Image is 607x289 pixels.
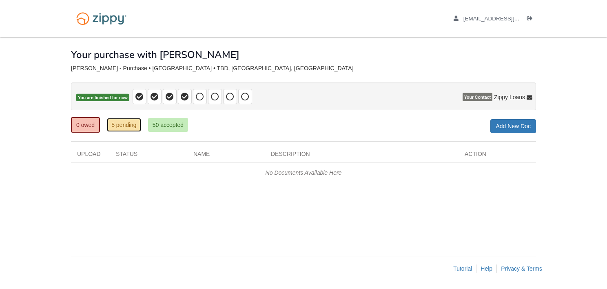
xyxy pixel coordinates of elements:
[148,118,188,132] a: 50 accepted
[71,150,110,162] div: Upload
[187,150,265,162] div: Name
[501,265,542,272] a: Privacy & Terms
[459,150,536,162] div: Action
[266,169,342,176] em: No Documents Available Here
[71,49,239,60] h1: Your purchase with [PERSON_NAME]
[107,118,141,132] a: 5 pending
[454,16,557,24] a: edit profile
[527,16,536,24] a: Log out
[71,8,132,29] img: Logo
[463,93,492,101] span: Your Contact
[110,150,187,162] div: Status
[71,65,536,72] div: [PERSON_NAME] - Purchase • [GEOGRAPHIC_DATA] • TBD, [GEOGRAPHIC_DATA], [GEOGRAPHIC_DATA]
[453,265,472,272] a: Tutorial
[71,117,100,133] a: 0 owed
[490,119,536,133] a: Add New Doc
[494,93,525,101] span: Zippy Loans
[76,94,129,102] span: You are finished for now
[463,16,557,22] span: zira83176@outlook.com
[265,150,459,162] div: Description
[481,265,492,272] a: Help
